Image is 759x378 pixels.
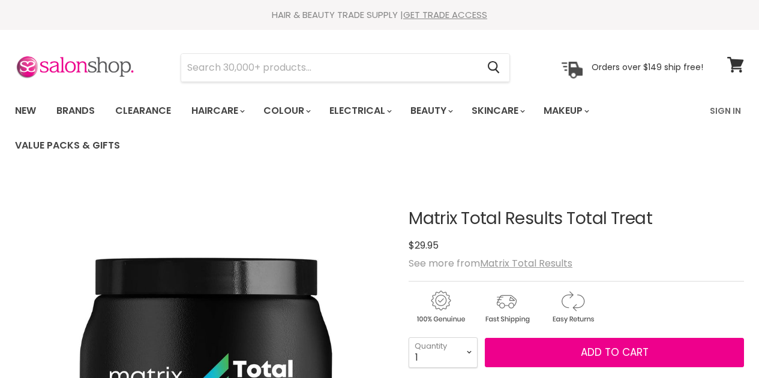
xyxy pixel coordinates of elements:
a: Colour [254,98,318,123]
a: Makeup [535,98,596,123]
button: Search [478,54,509,81]
a: Skincare [463,98,532,123]
a: Matrix Total Results [480,256,572,270]
span: $29.95 [409,238,439,252]
button: Add to cart [485,338,744,368]
select: Quantity [409,337,478,367]
a: Haircare [182,98,252,123]
span: Add to cart [581,345,649,359]
a: Brands [47,98,104,123]
a: Beauty [401,98,460,123]
a: Value Packs & Gifts [6,133,129,158]
p: Orders over $149 ship free! [592,62,703,72]
a: Electrical [320,98,399,123]
ul: Main menu [6,93,703,163]
a: Clearance [106,98,180,123]
form: Product [181,53,510,82]
img: genuine.gif [409,289,472,325]
a: Sign In [703,98,748,123]
span: See more from [409,256,572,270]
img: returns.gif [541,289,604,325]
h1: Matrix Total Results Total Treat [409,210,744,228]
input: Search [181,54,478,81]
a: New [6,98,45,123]
img: shipping.gif [475,289,538,325]
a: GET TRADE ACCESS [403,8,487,21]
